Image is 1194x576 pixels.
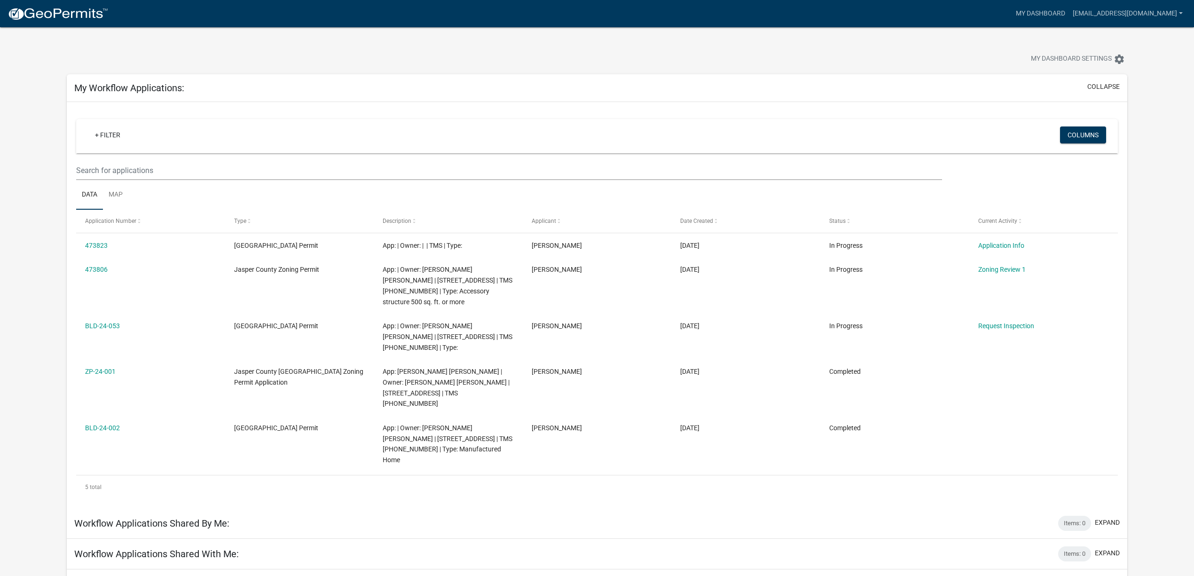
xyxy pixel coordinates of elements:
[532,322,582,330] span: Joseph Cody Parker
[85,266,108,273] a: 473806
[74,548,239,560] h5: Workflow Applications Shared With Me:
[85,424,120,432] a: BLD-24-002
[978,218,1017,224] span: Current Activity
[85,218,136,224] span: Application Number
[76,161,942,180] input: Search for applications
[1023,50,1132,68] button: My Dashboard Settingssettings
[978,266,1026,273] a: Zoning Review 1
[680,242,699,249] span: 09/04/2025
[225,210,374,232] datatable-header-cell: Type
[383,424,512,464] span: App: | Owner: PARKER JOSEPH CODY | 8565 PURRYSBURG RD | TMS 028-00-01-007 | Type: Manufactured Home
[234,218,246,224] span: Type
[85,368,116,375] a: ZP-24-001
[532,218,556,224] span: Applicant
[76,180,103,210] a: Data
[829,242,863,249] span: In Progress
[234,322,318,330] span: Jasper County Building Permit
[1095,548,1120,558] button: expand
[85,322,120,330] a: BLD-24-053
[1031,54,1112,65] span: My Dashboard Settings
[532,242,582,249] span: Joseph Cody Parker
[1087,82,1120,92] button: collapse
[1060,126,1106,143] button: Columns
[532,368,582,375] span: Joseph Cody Parker
[103,180,128,210] a: Map
[383,368,510,407] span: App: PARKER JOSEPH CODY | Owner: PARKER JOSEPH CODY | 8565 PURRYSBURG RD | TMS 028-00-01-007
[1058,546,1091,561] div: Items: 0
[829,266,863,273] span: In Progress
[76,210,225,232] datatable-header-cell: Application Number
[829,322,863,330] span: In Progress
[680,368,699,375] span: 12/06/2023
[671,210,820,232] datatable-header-cell: Date Created
[532,424,582,432] span: Joseph Cody Parker
[87,126,128,143] a: + Filter
[680,424,699,432] span: 09/06/2023
[978,242,1024,249] a: Application Info
[234,368,363,386] span: Jasper County SC Zoning Permit Application
[820,210,969,232] datatable-header-cell: Status
[85,242,108,249] a: 473823
[234,242,318,249] span: Jasper County Building Permit
[1095,518,1120,528] button: expand
[383,322,512,351] span: App: | Owner: PARKER JOSEPH CODY | 8565 PURRYSBURG RD | TMS 028-00-01-007 | Type:
[1069,5,1186,23] a: [EMAIL_ADDRESS][DOMAIN_NAME]
[383,242,462,249] span: App: | Owner: | | TMS | Type:
[74,518,229,529] h5: Workflow Applications Shared By Me:
[680,218,713,224] span: Date Created
[67,102,1127,508] div: collapse
[1058,516,1091,531] div: Items: 0
[1114,54,1125,65] i: settings
[76,475,1118,499] div: 5 total
[383,218,411,224] span: Description
[829,424,861,432] span: Completed
[1012,5,1069,23] a: My Dashboard
[829,218,846,224] span: Status
[523,210,672,232] datatable-header-cell: Applicant
[969,210,1118,232] datatable-header-cell: Current Activity
[978,322,1034,330] a: Request Inspection
[680,266,699,273] span: 09/04/2025
[383,266,512,305] span: App: | Owner: PARKER JOSEPH CODY | 8565 PURRYSBURG RD | TMS 028-00-01-007 | Type: Accessory struc...
[234,424,318,432] span: Jasper County Building Permit
[829,368,861,375] span: Completed
[680,322,699,330] span: 02/08/2024
[532,266,582,273] span: Joseph Cody Parker
[74,82,184,94] h5: My Workflow Applications:
[234,266,319,273] span: Jasper County Zoning Permit
[374,210,523,232] datatable-header-cell: Description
